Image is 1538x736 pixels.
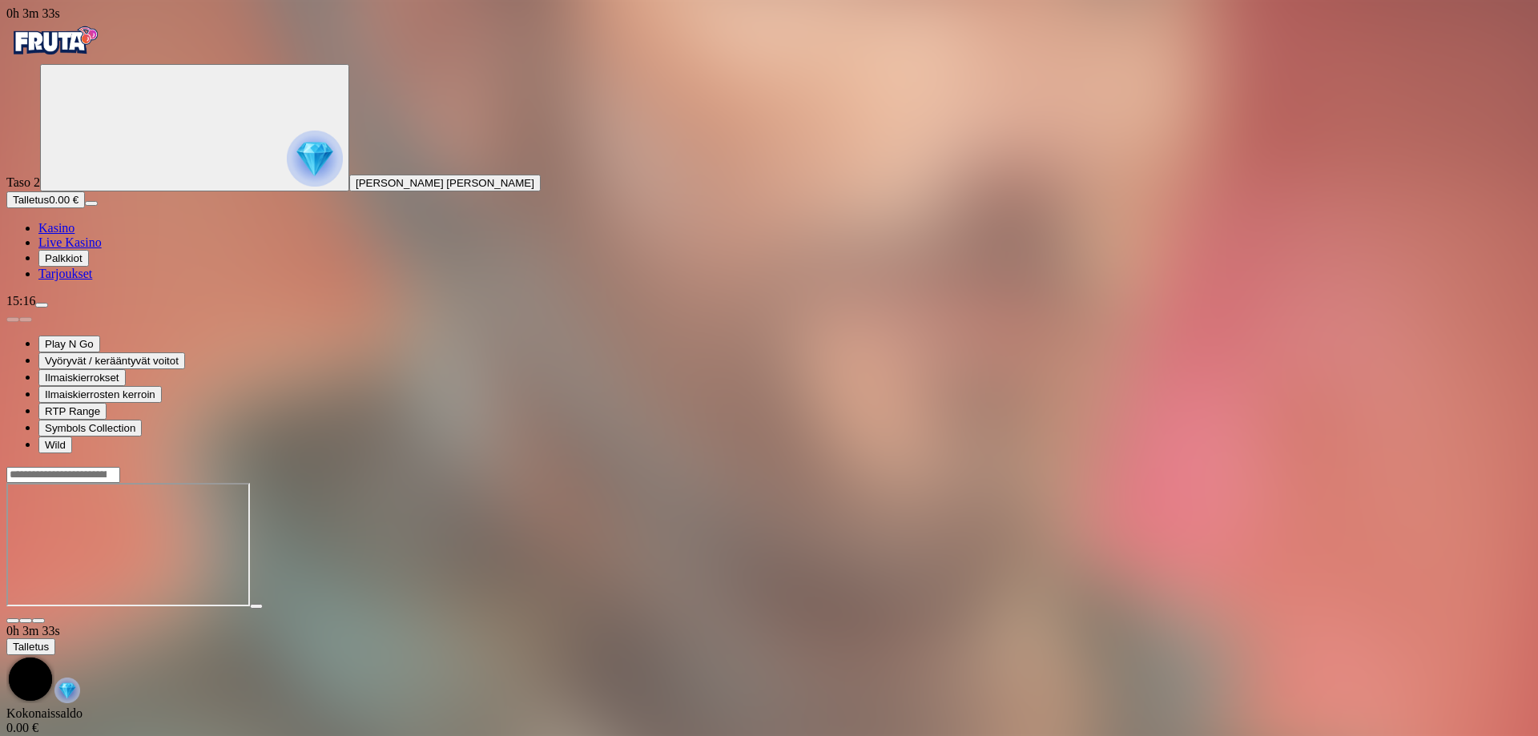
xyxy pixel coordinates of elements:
button: Symbols Collection [38,420,142,436]
button: play icon [250,604,263,609]
span: Ilmaiskierrokset [45,372,119,384]
a: poker-chip iconLive Kasino [38,235,102,249]
a: gift-inverted iconTarjoukset [38,267,92,280]
div: 0.00 € [6,721,1532,735]
img: reward progress [287,131,343,187]
span: Talletus [13,641,49,653]
span: 0.00 € [49,194,79,206]
button: reward iconPalkkiot [38,250,89,267]
span: Symbols Collection [45,422,135,434]
nav: Primary [6,21,1532,281]
span: Talletus [13,194,49,206]
button: fullscreen icon [32,618,45,623]
span: [PERSON_NAME] [PERSON_NAME] [356,177,534,189]
button: Ilmaiskierrokset [38,369,126,386]
span: Ilmaiskierrosten kerroin [45,388,155,400]
span: Tarjoukset [38,267,92,280]
button: Talletusplus icon0.00 € [6,191,85,208]
input: Search [6,467,120,483]
span: user session time [6,624,60,637]
a: diamond iconKasino [38,221,74,235]
button: Ilmaiskierrosten kerroin [38,386,162,403]
span: user session time [6,6,60,20]
button: menu [85,201,98,206]
button: menu [35,303,48,308]
span: Live Kasino [38,235,102,249]
button: close icon [6,618,19,623]
button: next slide [19,317,32,322]
span: Palkkiot [45,252,83,264]
div: Game menu [6,624,1532,706]
button: RTP Range [38,403,107,420]
img: reward-icon [54,678,80,703]
span: Wild [45,439,66,451]
span: Play N Go [45,338,94,350]
button: prev slide [6,317,19,322]
span: 15:16 [6,294,35,308]
button: [PERSON_NAME] [PERSON_NAME] [349,175,541,191]
span: Taso 2 [6,175,40,189]
a: Fruta [6,50,103,63]
button: Vyöryvät / kerääntyvät voitot [38,352,185,369]
button: Play N Go [38,336,100,352]
span: RTP Range [45,405,100,417]
button: Talletus [6,638,55,655]
button: reward progress [40,64,349,191]
span: Vyöryvät / kerääntyvät voitot [45,355,179,367]
span: Kasino [38,221,74,235]
iframe: Rich Wilde and the Tome of Dead [6,483,250,606]
img: Fruta [6,21,103,61]
button: chevron-down icon [19,618,32,623]
button: Wild [38,436,72,453]
div: Kokonaissaldo [6,706,1532,735]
